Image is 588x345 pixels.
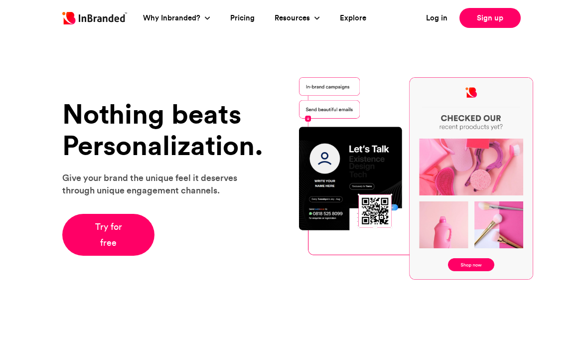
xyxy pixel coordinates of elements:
a: Resources [275,12,312,24]
a: Why Inbranded? [143,12,203,24]
a: Pricing [230,12,255,24]
a: Sign up [459,8,521,28]
img: Inbranded [62,12,127,24]
p: Give your brand the unique feel it deserves through unique engagement channels. [62,172,247,196]
h1: Nothing beats Personalization. [62,98,247,162]
a: Log in [426,12,447,24]
a: Try for free [62,214,154,256]
a: Explore [340,12,366,24]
